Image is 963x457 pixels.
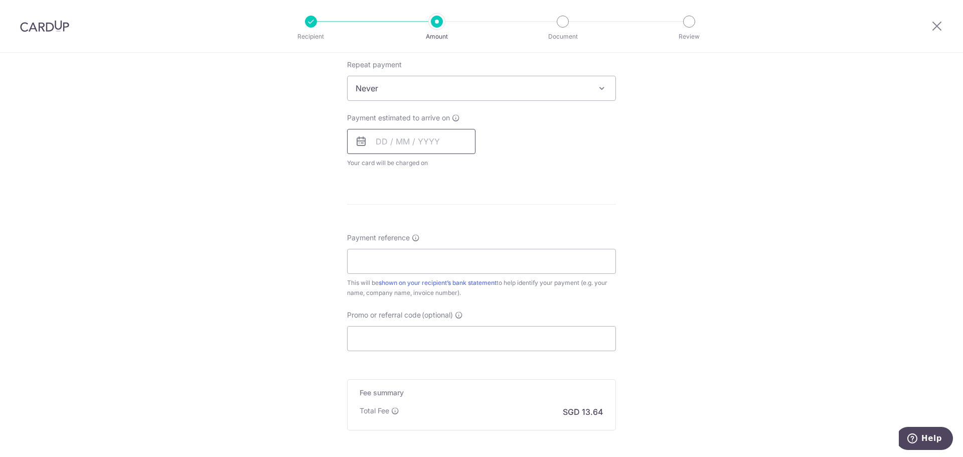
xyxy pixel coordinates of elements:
[526,32,600,42] p: Document
[360,388,603,398] h5: Fee summary
[400,32,474,42] p: Amount
[422,310,453,320] span: (optional)
[348,76,615,100] span: Never
[899,427,953,452] iframe: Opens a widget where you can find more information
[347,60,402,70] label: Repeat payment
[347,113,450,123] span: Payment estimated to arrive on
[274,32,348,42] p: Recipient
[379,279,497,286] a: shown on your recipient’s bank statement
[360,406,389,416] p: Total Fee
[347,278,616,298] div: This will be to help identify your payment (e.g. your name, company name, invoice number).
[347,76,616,101] span: Never
[563,406,603,418] p: SGD 13.64
[347,310,421,320] span: Promo or referral code
[347,158,475,168] span: Your card will be charged on
[347,233,410,243] span: Payment reference
[347,129,475,154] input: DD / MM / YYYY
[20,20,69,32] img: CardUp
[652,32,726,42] p: Review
